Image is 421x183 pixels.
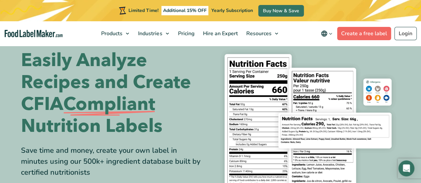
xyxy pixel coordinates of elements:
a: Buy Now & Save [258,5,304,17]
span: Additional 15% OFF [161,6,208,15]
div: Save time and money, create your own label in minutes using our 500k+ ingredient database built b... [21,145,206,178]
div: Open Intercom Messenger [398,160,414,176]
span: Limited Time! [128,7,158,14]
a: Login [394,27,417,40]
span: Compliant [63,93,155,115]
span: Products [99,30,123,37]
span: Yearly Subscription [211,7,253,14]
a: Create a free label [337,27,391,40]
a: Resources [242,21,281,46]
h1: Easily Analyze Recipes and Create CFIA Nutrition Labels [21,49,206,137]
span: Pricing [176,30,195,37]
a: Pricing [174,21,197,46]
span: Resources [244,30,272,37]
a: Products [97,21,132,46]
a: Hire an Expert [199,21,240,46]
span: Hire an Expert [201,30,238,37]
a: Industries [134,21,172,46]
span: Industries [136,30,163,37]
